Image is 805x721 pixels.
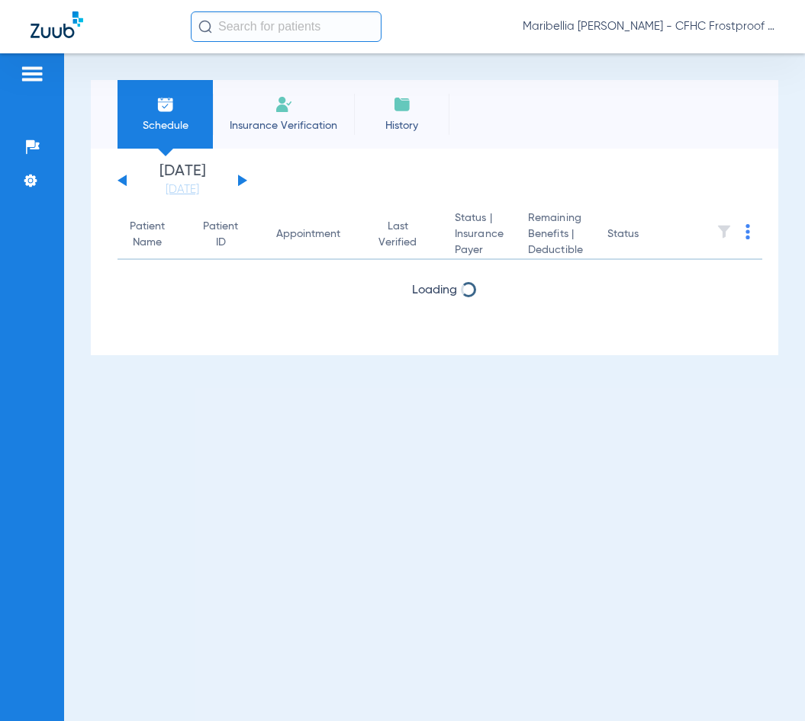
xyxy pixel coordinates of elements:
th: Status | [443,210,516,260]
img: group-dot-blue.svg [745,224,750,239]
th: Status [595,210,698,260]
div: Last Verified [378,219,430,251]
img: History [393,95,411,114]
input: Search for patients [191,11,382,42]
li: [DATE] [137,164,228,197]
div: Patient Name [130,219,179,251]
span: Insurance Payer [455,226,504,258]
div: Patient ID [203,219,252,251]
div: Appointment [276,226,354,242]
img: Manual Insurance Verification [275,95,293,114]
img: Zuub Logo [31,11,83,38]
div: Patient Name [130,219,165,251]
img: Schedule [156,95,175,114]
div: Last Verified [378,219,417,251]
span: Insurance Verification [224,118,343,133]
img: hamburger-icon [20,65,44,83]
span: History [365,118,438,133]
span: Schedule [129,118,201,133]
span: Deductible [528,242,583,258]
div: Patient ID [203,219,238,251]
span: Maribellia [PERSON_NAME] - CFHC Frostproof Dental [523,19,774,34]
span: Loading [412,284,457,296]
a: [DATE] [137,182,228,197]
th: Remaining Benefits | [516,210,595,260]
img: Search Icon [198,20,212,34]
div: Appointment [276,226,340,242]
img: filter.svg [716,224,732,239]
